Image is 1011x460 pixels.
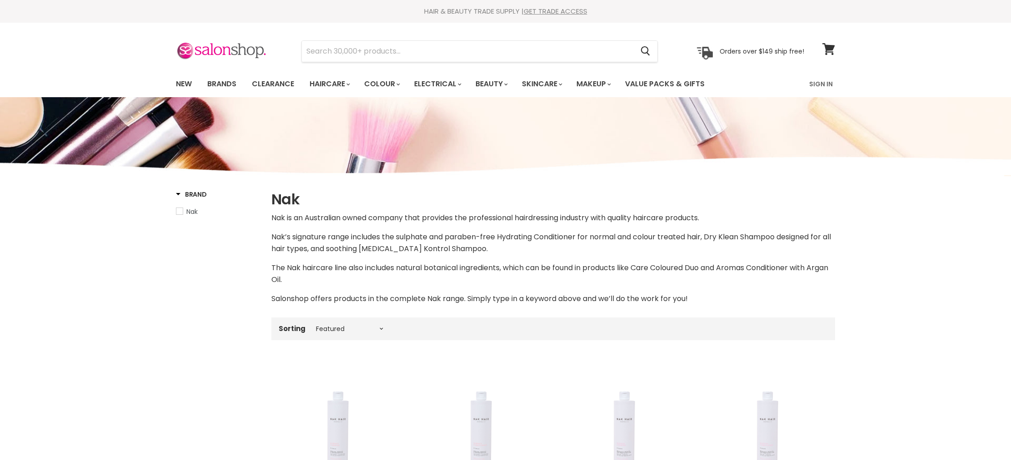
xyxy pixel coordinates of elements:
a: Brands [200,74,243,94]
a: Colour [357,74,405,94]
a: Sign In [804,74,838,94]
label: Sorting [279,325,305,332]
a: Haircare [303,74,355,94]
p: The Nak haircare line also includes natural botanical ingredients, which can be found in products... [271,262,835,286]
p: Orders over $149 ship free! [720,47,804,55]
h1: Nak [271,190,835,209]
p: Nak is an Australian owned company that provides the professional hairdressing industry with qual... [271,212,835,224]
a: GET TRADE ACCESS [524,6,587,16]
a: Clearance [245,74,301,94]
input: Search [302,41,633,62]
a: Electrical [407,74,467,94]
button: Search [633,41,657,62]
a: Nak [176,207,260,217]
a: Makeup [570,74,616,94]
h3: Brand [176,190,207,199]
a: Beauty [469,74,513,94]
ul: Main menu [169,71,758,97]
a: Value Packs & Gifts [618,74,711,94]
a: New [169,74,199,94]
p: Nak’s signature range includes the sulphate and paraben-free Hydrating Conditioner for normal and... [271,231,835,255]
form: Product [301,40,658,62]
span: Nak [186,207,198,216]
a: Skincare [515,74,568,94]
p: Salonshop offers products in the complete Nak range. Simply type in a keyword above and we’ll do ... [271,293,835,305]
div: HAIR & BEAUTY TRADE SUPPLY | [165,7,846,16]
nav: Main [165,71,846,97]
